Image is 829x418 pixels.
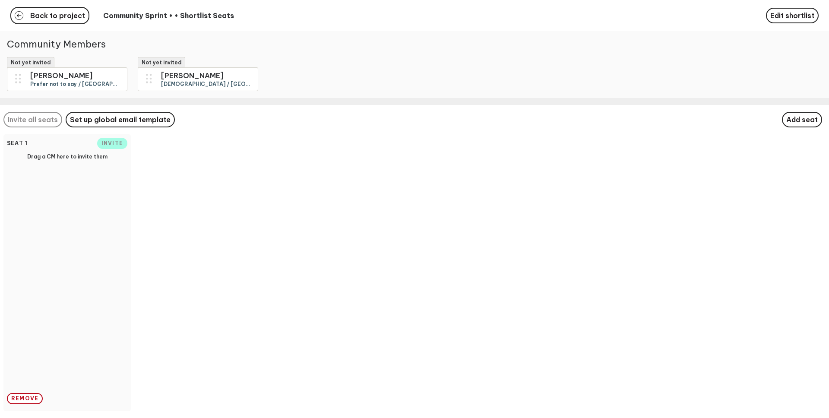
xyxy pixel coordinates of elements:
h2: Community Members [7,38,816,50]
span: Set up global email template [70,115,171,124]
button: Edit shortlist [766,8,819,23]
button: Add seat [782,112,822,127]
p: Community Sprint • • Shortlist Seats [103,11,234,20]
button: Back to project [10,7,89,24]
div: Ishmael Abrokwa [161,71,250,80]
span: Edit shortlist [770,11,814,20]
span: remove [11,395,38,402]
div: Hany Abdou [30,71,119,80]
button: Set up global email template [66,112,175,127]
div: Prefer not to say / United Arab Emirates / Creative, Experience Planner, Cultural Sense Checker [30,81,119,87]
div: [PERSON_NAME][DEMOGRAPHIC_DATA] / [GEOGRAPHIC_DATA] / N/A [138,68,258,91]
span: Drag a CM here to invite them [27,153,108,160]
span: Back to project [30,12,85,19]
div: [PERSON_NAME]Prefer not to say / [GEOGRAPHIC_DATA] / Creative, Experience Planner, Cultural Sense... [7,68,127,91]
div: Not yet invited [138,57,185,67]
h5: Seat 1 [7,140,28,146]
div: Not yet invited [7,57,54,67]
div: Male / United States of America / N/A [161,81,250,87]
button: remove [7,393,43,404]
span: Add seat [786,115,818,124]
